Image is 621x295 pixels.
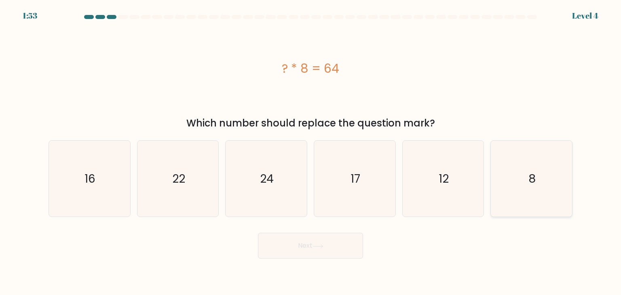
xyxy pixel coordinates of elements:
[172,171,185,187] text: 22
[258,233,363,259] button: Next
[49,59,572,78] div: ? * 8 = 64
[439,171,449,187] text: 12
[23,10,37,22] div: 1:53
[528,171,536,187] text: 8
[351,171,360,187] text: 17
[53,116,568,131] div: Which number should replace the question mark?
[572,10,598,22] div: Level 4
[260,171,274,187] text: 24
[85,171,96,187] text: 16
